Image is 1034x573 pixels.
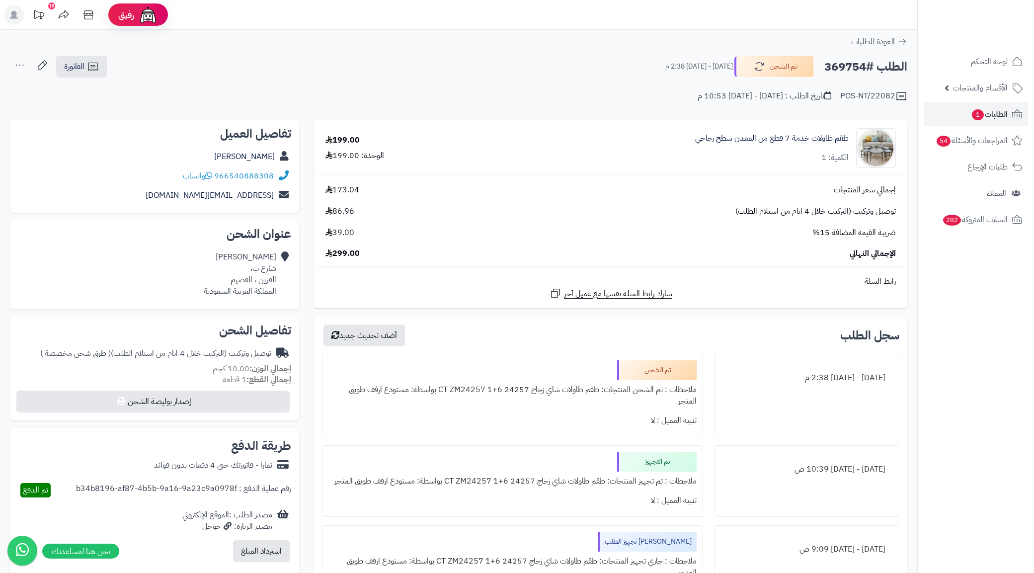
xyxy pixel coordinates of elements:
[328,472,697,491] div: ملاحظات : تم تجهيز المنتجات: طقم طاولات شاي زجاج 24257 CT ZM24257 1+6 بواسطة: مستودع ارفف طويق ال...
[617,360,697,380] div: تم الشحن
[328,491,697,510] div: تنبيه العميل : لا
[966,25,1025,46] img: logo-2.png
[246,374,291,386] strong: إجمالي القطع:
[972,109,984,120] span: 1
[231,440,291,452] h2: طريقة الدفع
[840,329,899,341] h3: سجل الطلب
[550,287,672,300] a: شارك رابط السلة نفسها مع عميل آخر
[138,5,158,25] img: ai-face.png
[721,460,893,479] div: [DATE] - [DATE] 10:39 ص
[323,325,405,346] button: أضف تحديث جديد
[967,160,1008,174] span: طلبات الإرجاع
[182,521,272,532] div: مصدر الزيارة: جوجل
[987,186,1006,200] span: العملاء
[40,348,271,359] div: توصيل وتركيب (التركيب خلال 4 ايام من استلام الطلب)
[325,150,384,162] div: الوحدة: 199.00
[325,135,360,146] div: 199.00
[857,128,895,168] img: 1754220764-220602020552-90x90.jpg
[48,2,55,9] div: 10
[598,532,697,552] div: [PERSON_NAME] تجهيز الطلب
[325,227,354,239] span: 39.00
[182,509,272,532] div: مصدر الطلب :الموقع الإلكتروني
[56,56,107,78] a: الفاتورة
[834,184,896,196] span: إجمالي سعر المنتجات
[40,347,111,359] span: ( طرق شحن مخصصة )
[76,483,291,497] div: رقم عملية الدفع : b34b8196-af87-4b5b-9a16-9a23c9a0978f
[617,452,697,472] div: تم التجهيز
[734,56,814,77] button: تم الشحن
[721,368,893,388] div: [DATE] - [DATE] 2:38 م
[154,460,272,471] div: تمارا - فاتورتك حتى 4 دفعات بدون فوائد
[328,411,697,430] div: تنبيه العميل : لا
[325,206,354,217] span: 86.96
[318,276,903,287] div: رابط السلة
[840,90,907,102] div: POS-NT/22082
[942,213,1008,227] span: السلات المتروكة
[665,62,733,72] small: [DATE] - [DATE] 2:38 م
[16,391,290,412] button: إصدار بوليصة الشحن
[924,129,1028,153] a: المراجعات والأسئلة54
[118,9,134,21] span: رفيق
[812,227,896,239] span: ضريبة القيمة المضافة 15%
[223,374,291,386] small: 1 قطعة
[924,50,1028,74] a: لوحة التحكم
[698,90,831,102] div: تاريخ الطلب : [DATE] - [DATE] 10:53 م
[213,363,291,375] small: 10.00 كجم
[564,288,672,300] span: شارك رابط السلة نفسها مع عميل آخر
[204,251,276,297] div: [PERSON_NAME] شارع ب، القرين ، القصيم المملكة العربية السعودية
[971,55,1008,69] span: لوحة التحكم
[325,184,359,196] span: 173.04
[26,5,51,27] a: تحديثات المنصة
[924,181,1028,205] a: العملاء
[249,363,291,375] strong: إجمالي الوزن:
[18,128,291,140] h2: تفاصيل العميل
[937,136,951,147] span: 54
[936,134,1008,148] span: المراجعات والأسئلة
[824,57,907,77] h2: الطلب #369754
[214,170,274,182] a: 966540888308
[735,206,896,217] span: توصيل وتركيب (التركيب خلال 4 ايام من استلام الطلب)
[924,208,1028,232] a: السلات المتروكة282
[953,81,1008,95] span: الأقسام والمنتجات
[146,189,274,201] a: [EMAIL_ADDRESS][DOMAIN_NAME]
[18,325,291,336] h2: تفاصيل الشحن
[233,540,290,562] button: استرداد المبلغ
[851,36,907,48] a: العودة للطلبات
[214,151,275,163] a: [PERSON_NAME]
[18,228,291,240] h2: عنوان الشحن
[325,248,360,259] span: 299.00
[850,248,896,259] span: الإجمالي النهائي
[851,36,895,48] span: العودة للطلبات
[924,155,1028,179] a: طلبات الإرجاع
[183,170,212,182] a: واتساب
[721,540,893,559] div: [DATE] - [DATE] 9:09 ص
[924,102,1028,126] a: الطلبات1
[971,107,1008,121] span: الطلبات
[23,484,48,496] span: تم الدفع
[328,380,697,411] div: ملاحظات : تم الشحن المنتجات: طقم طاولات شاي زجاج 24257 CT ZM24257 1+6 بواسطة: مستودع ارفف طويق ال...
[943,215,961,226] span: 282
[821,152,849,164] div: الكمية: 1
[64,61,84,73] span: الفاتورة
[695,133,849,144] a: طقم طاولات خدمة 7 قطع من المعدن سطح زجاجي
